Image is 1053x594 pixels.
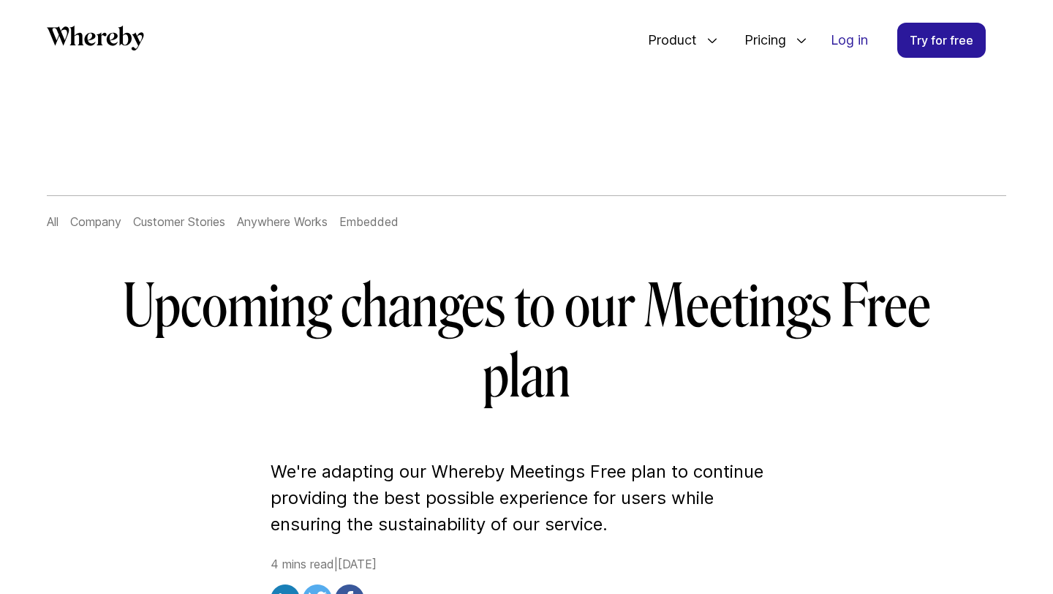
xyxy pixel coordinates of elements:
[339,214,399,229] a: Embedded
[897,23,986,58] a: Try for free
[47,26,144,56] a: Whereby
[633,16,701,64] span: Product
[47,214,58,229] a: All
[237,214,328,229] a: Anywhere Works
[105,271,948,412] h1: Upcoming changes to our Meetings Free plan
[730,16,790,64] span: Pricing
[70,214,121,229] a: Company
[271,459,782,538] p: We're adapting our Whereby Meetings Free plan to continue providing the best possible experience ...
[819,23,880,57] a: Log in
[47,26,144,50] svg: Whereby
[133,214,225,229] a: Customer Stories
